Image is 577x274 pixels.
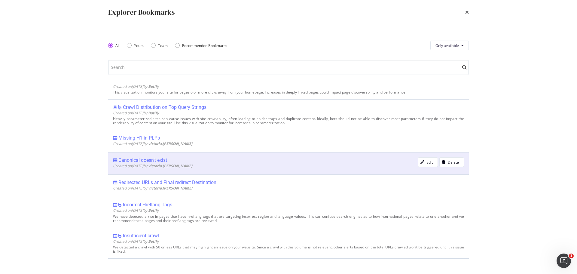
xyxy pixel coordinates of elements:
[113,186,192,191] span: Created on [DATE] by
[113,163,192,168] span: Created on [DATE] by
[148,208,159,213] b: Botify
[148,186,192,191] b: victoria.[PERSON_NAME]
[108,60,469,75] input: Search
[123,233,159,239] div: Insufficient crawl
[430,41,469,50] button: Only available
[113,110,159,115] span: Created on [DATE] by
[148,163,192,168] b: victoria.[PERSON_NAME]
[113,117,464,125] div: Heavily parameterized sites can cause issues with site crawlability, often leading to spider trap...
[175,43,227,48] div: Recommended Bookmarks
[113,90,464,94] div: This visualization monitors your site for pages 6 or more clicks away from your homepage. Increas...
[148,110,159,115] b: Botify
[557,254,571,268] iframe: Intercom live chat
[123,104,206,110] div: Crawl Distribution on Top Query Strings
[418,157,438,167] button: Edit
[182,43,227,48] div: Recommended Bookmarks
[115,43,120,48] div: All
[439,157,464,167] button: Delete
[113,239,159,244] span: Created on [DATE] by
[158,43,168,48] div: Team
[448,160,459,165] div: Delete
[134,43,144,48] div: Yours
[569,254,574,258] span: 1
[113,208,159,213] span: Created on [DATE] by
[118,157,167,163] div: Canonical doesn't exist
[435,43,459,48] span: Only available
[113,141,192,146] span: Created on [DATE] by
[426,160,433,165] div: Edit
[113,214,464,223] div: We have detected a rise in pages that have hreflang tags that are targeting incorrect region and ...
[151,43,168,48] div: Team
[113,245,464,254] div: We detected a crawl with 50 or less URLs that may highlight an issue on your website. Since a cra...
[148,239,159,244] b: Botify
[118,135,160,141] div: Missing H1 in PLPs
[108,43,120,48] div: All
[148,84,159,89] b: Botify
[123,202,172,208] div: Incorrect Hreflang Tags
[113,84,159,89] span: Created on [DATE] by
[148,141,192,146] b: victoria.[PERSON_NAME]
[127,43,144,48] div: Yours
[118,180,216,186] div: Redirected URLs and Final redirect Destination
[465,7,469,17] div: times
[108,7,175,17] div: Explorer Bookmarks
